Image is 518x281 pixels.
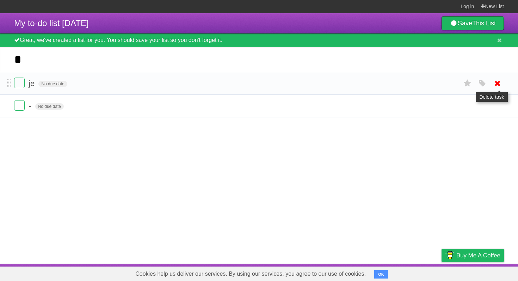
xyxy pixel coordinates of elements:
a: Terms [408,266,424,279]
a: Buy me a coffee [442,249,504,262]
label: Done [14,78,25,88]
b: This List [472,20,496,27]
label: Done [14,100,25,111]
a: About [348,266,363,279]
span: No due date [35,103,64,110]
a: Developers [371,266,400,279]
span: My to-do list [DATE] [14,18,89,28]
label: Star task [461,78,474,89]
span: Cookies help us deliver our services. By using our services, you agree to our use of cookies. [128,267,373,281]
a: Suggest a feature [460,266,504,279]
span: Buy me a coffee [456,249,500,262]
img: Buy me a coffee [445,249,455,261]
a: Privacy [432,266,451,279]
span: - [29,102,33,110]
button: OK [374,270,388,279]
span: No due date [38,81,67,87]
span: je [29,79,36,88]
a: SaveThis List [442,16,504,30]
